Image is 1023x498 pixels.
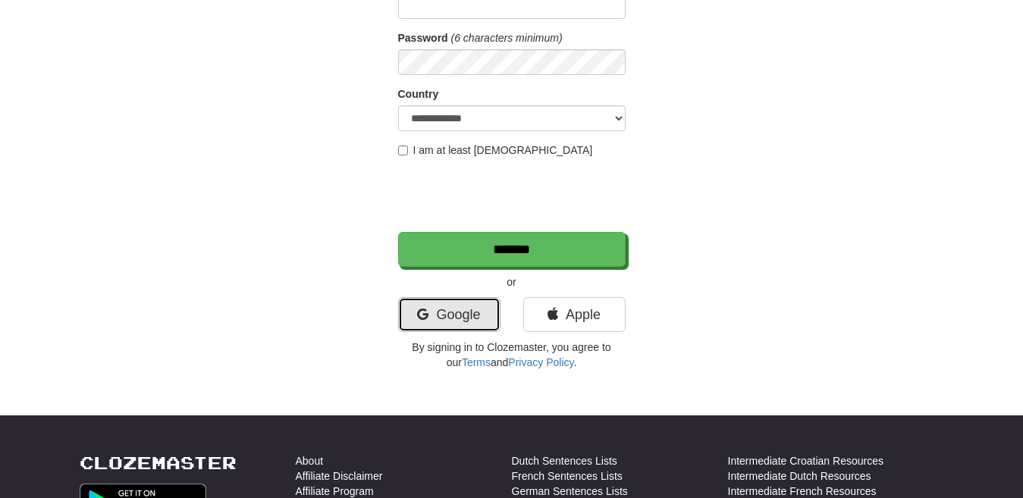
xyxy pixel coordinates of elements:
iframe: reCAPTCHA [398,165,629,224]
p: or [398,274,626,290]
a: About [296,453,324,468]
label: I am at least [DEMOGRAPHIC_DATA] [398,143,593,158]
a: Google [398,297,501,332]
a: Affiliate Disclaimer [296,468,383,484]
a: Intermediate Dutch Resources [728,468,871,484]
p: By signing in to Clozemaster, you agree to our and . [398,340,626,370]
a: Terms [462,356,491,368]
label: Country [398,86,439,102]
input: I am at least [DEMOGRAPHIC_DATA] [398,146,408,155]
a: Dutch Sentences Lists [512,453,617,468]
a: Intermediate Croatian Resources [728,453,883,468]
em: (6 characters minimum) [451,32,563,44]
a: French Sentences Lists [512,468,623,484]
a: Privacy Policy [508,356,573,368]
a: Apple [523,297,626,332]
label: Password [398,30,448,45]
a: Clozemaster [80,453,237,472]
